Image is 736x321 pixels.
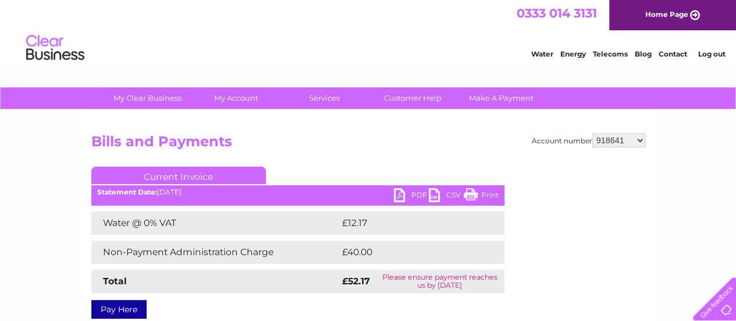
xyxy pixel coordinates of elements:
[342,276,370,287] strong: £52.17
[339,241,482,264] td: £40.00
[531,50,553,58] a: Water
[659,50,687,58] a: Contact
[91,188,504,196] div: [DATE]
[593,50,628,58] a: Telecoms
[453,87,549,109] a: Make A Payment
[91,133,645,156] h2: Bills and Payments
[91,241,339,264] td: Non-Payment Administration Charge
[464,188,499,205] a: Print
[365,87,461,109] a: Customer Help
[532,133,645,147] div: Account number
[26,30,85,66] img: logo.png
[276,87,372,109] a: Services
[94,6,643,57] div: Clear Business is a trading name of Verastar Limited (registered in [GEOGRAPHIC_DATA] No. 3667643...
[560,50,586,58] a: Energy
[91,300,147,319] a: Pay Here
[375,270,504,293] td: Please ensure payment reaches us by [DATE]
[517,6,597,20] a: 0333 014 3131
[97,188,157,196] b: Statement Date:
[103,276,127,287] strong: Total
[394,188,429,205] a: PDF
[635,50,652,58] a: Blog
[91,211,339,235] td: Water @ 0% VAT
[91,167,266,184] a: Current Invoice
[99,87,195,109] a: My Clear Business
[429,188,464,205] a: CSV
[188,87,284,109] a: My Account
[698,50,725,58] a: Log out
[339,211,478,235] td: £12.17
